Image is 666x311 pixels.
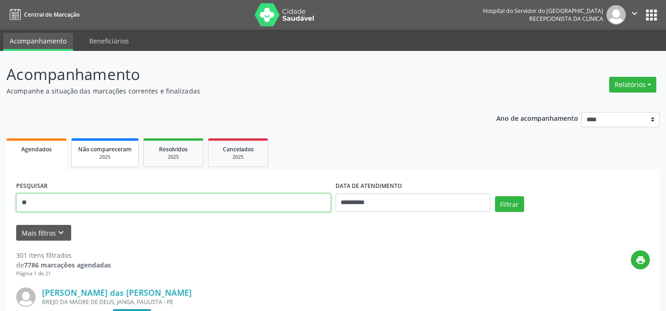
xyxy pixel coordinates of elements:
[78,154,132,161] div: 2025
[6,63,464,86] p: Acompanhamento
[6,86,464,96] p: Acompanhe a situação das marcações correntes e finalizadas
[83,33,135,49] a: Beneficiários
[16,225,71,241] button: Mais filtroskeyboard_arrow_down
[631,250,650,269] button: print
[215,154,261,161] div: 2025
[643,7,660,23] button: apps
[16,260,111,270] div: de
[56,228,66,238] i: keyboard_arrow_down
[6,7,79,22] a: Central de Marcação
[629,8,640,19] i: 
[3,33,73,51] a: Acompanhamento
[606,5,626,25] img: img
[42,287,192,298] a: [PERSON_NAME] das [PERSON_NAME]
[496,112,578,124] p: Ano de acompanhamento
[24,261,111,269] strong: 7786 marcações agendadas
[78,145,132,153] span: Não compareceram
[24,11,79,19] span: Central de Marcação
[21,145,52,153] span: Agendados
[16,270,111,278] div: Página 1 de 21
[635,255,646,265] i: print
[16,179,48,193] label: PESQUISAR
[150,154,196,161] div: 2025
[495,196,524,212] button: Filtrar
[336,179,402,193] label: DATA DE ATENDIMENTO
[16,287,36,307] img: img
[609,77,656,93] button: Relatórios
[529,15,603,23] span: Recepcionista da clínica
[159,145,188,153] span: Resolvidos
[483,7,603,15] div: Hospital do Servidor do [GEOGRAPHIC_DATA]
[16,250,111,260] div: 301 itens filtrados
[42,298,511,306] div: BREJO DA MADRE DE DEUS, JANGA, PAULISTA - PE
[626,5,643,25] button: 
[223,145,254,153] span: Cancelados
